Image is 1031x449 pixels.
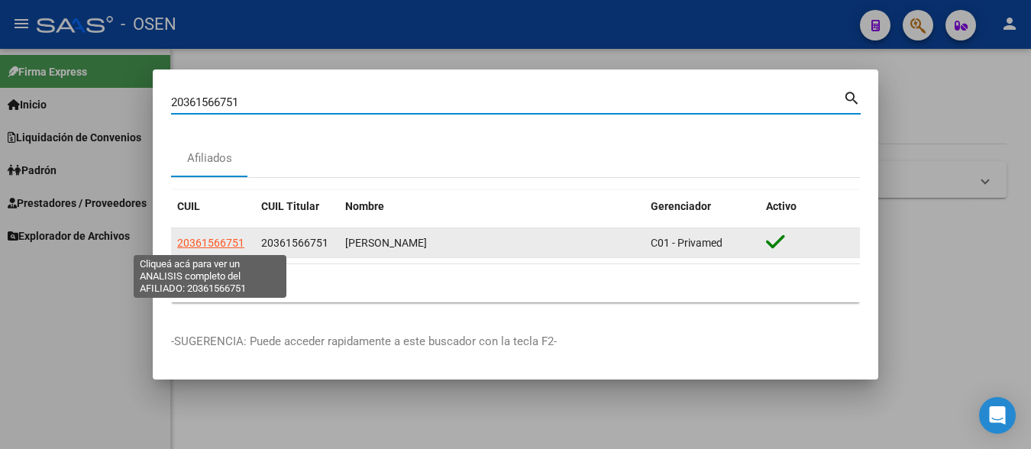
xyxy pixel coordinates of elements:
[171,333,860,350] p: -SUGERENCIA: Puede acceder rapidamente a este buscador con la tecla F2-
[171,190,255,223] datatable-header-cell: CUIL
[177,200,200,212] span: CUIL
[651,237,722,249] span: C01 - Privamed
[187,150,232,167] div: Afiliados
[177,237,244,249] span: 20361566751
[345,200,384,212] span: Nombre
[651,200,711,212] span: Gerenciador
[261,237,328,249] span: 20361566751
[171,264,860,302] div: 1 total
[760,190,860,223] datatable-header-cell: Activo
[766,200,797,212] span: Activo
[339,190,645,223] datatable-header-cell: Nombre
[843,88,861,106] mat-icon: search
[255,190,339,223] datatable-header-cell: CUIL Titular
[261,200,319,212] span: CUIL Titular
[645,190,760,223] datatable-header-cell: Gerenciador
[979,397,1016,434] div: Open Intercom Messenger
[345,234,638,252] div: [PERSON_NAME]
